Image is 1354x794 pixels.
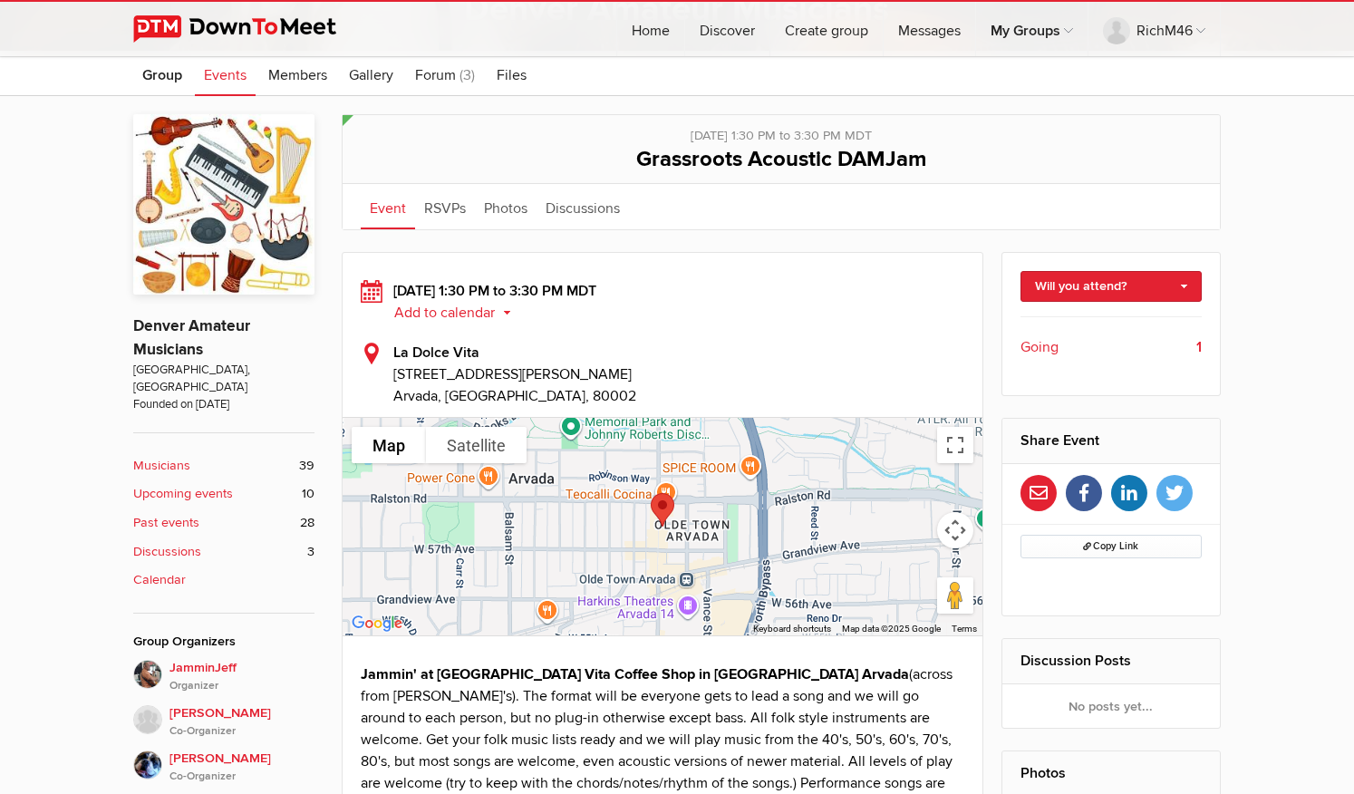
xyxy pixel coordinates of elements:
b: La Dolce Vita [393,344,479,362]
a: RichM46 [1088,2,1220,56]
b: Discussions [133,542,201,562]
img: Google [347,612,407,635]
b: 1 [1196,336,1202,358]
span: Going [1020,336,1059,358]
a: Open this area in Google Maps (opens a new window) [347,612,407,635]
img: JamminJeff [133,660,162,689]
span: 39 [299,456,314,476]
a: Photos [1020,764,1066,782]
span: Forum [415,66,456,84]
a: My Groups [976,2,1088,56]
button: Show satellite imagery [426,427,527,463]
span: Arvada, [GEOGRAPHIC_DATA], 80002 [393,387,636,405]
a: Discussion Posts [1020,652,1131,670]
b: Upcoming events [133,484,233,504]
a: Event [361,184,415,229]
img: Peter B [133,705,162,734]
img: DownToMeet [133,15,364,43]
span: [PERSON_NAME] [169,703,314,740]
button: Keyboard shortcuts [753,623,831,635]
a: Denver Amateur Musicians [133,316,250,359]
span: Grassroots Acoustic DAMJam [636,146,926,172]
i: Organizer [169,678,314,694]
a: [PERSON_NAME]Co-Organizer [133,694,314,740]
a: Past events 28 [133,513,314,533]
img: Art Martinez [133,750,162,779]
span: 3 [307,542,314,562]
a: [PERSON_NAME]Co-Organizer [133,740,314,785]
button: Add to calendar [393,305,525,321]
button: Copy Link [1020,535,1203,558]
div: [DATE] 1:30 PM to 3:30 PM MDT [361,115,1202,146]
a: Group [133,51,191,96]
a: Members [259,51,336,96]
a: Musicians 39 [133,456,314,476]
a: RSVPs [415,184,475,229]
button: Show street map [352,427,426,463]
span: Gallery [349,66,393,84]
span: Members [268,66,327,84]
a: Will you attend? [1020,271,1203,302]
a: Create group [770,2,883,56]
a: Home [617,2,684,56]
a: Events [195,51,256,96]
a: Upcoming events 10 [133,484,314,504]
a: Messages [884,2,975,56]
span: 28 [300,513,314,533]
b: Past events [133,513,199,533]
a: Forum (3) [406,51,484,96]
i: Co-Organizer [169,769,314,785]
h2: Share Event [1020,419,1203,462]
a: Discussions [537,184,629,229]
b: Calendar [133,570,186,590]
b: Musicians [133,456,190,476]
div: Group Organizers [133,632,314,652]
span: Copy Link [1083,540,1138,552]
span: Map data ©2025 Google [842,624,941,634]
span: Group [142,66,182,84]
i: Co-Organizer [169,723,314,740]
a: Gallery [340,51,402,96]
span: Founded on [DATE] [133,396,314,413]
a: Discussions 3 [133,542,314,562]
span: [PERSON_NAME] [169,749,314,785]
span: JamminJeff [169,658,314,694]
span: [GEOGRAPHIC_DATA], [GEOGRAPHIC_DATA] [133,362,314,397]
span: Events [204,66,247,84]
div: [DATE] 1:30 PM to 3:30 PM MDT [361,280,964,324]
a: Terms (opens in new tab) [952,624,977,634]
img: Denver Amateur Musicians [133,114,314,295]
strong: Jammin' at [GEOGRAPHIC_DATA] Vita Coffee Shop in [GEOGRAPHIC_DATA] Arvada [361,665,909,683]
div: No posts yet... [1002,684,1221,728]
button: Map camera controls [937,512,973,548]
button: Drag Pegman onto the map to open Street View [937,577,973,614]
span: (3) [459,66,475,84]
a: Photos [475,184,537,229]
a: JamminJeffOrganizer [133,660,314,694]
span: 10 [302,484,314,504]
span: Files [497,66,527,84]
button: Toggle fullscreen view [937,427,973,463]
a: Calendar [133,570,314,590]
span: [STREET_ADDRESS][PERSON_NAME] [393,363,964,385]
a: Discover [685,2,769,56]
a: Files [488,51,536,96]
